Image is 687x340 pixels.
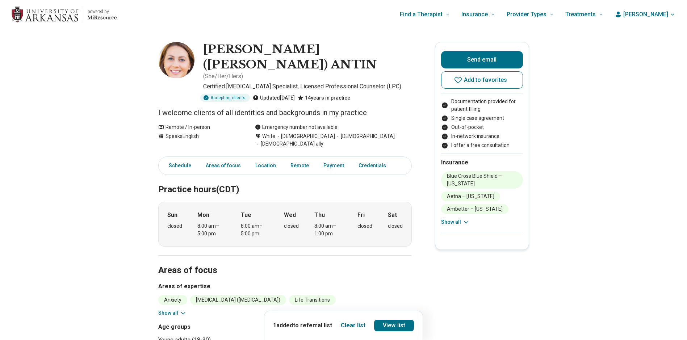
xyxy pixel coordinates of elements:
[167,211,177,219] strong: Sun
[158,323,282,331] h3: Age groups
[190,295,286,305] li: [MEDICAL_DATA] ([MEDICAL_DATA])
[158,133,240,148] div: Speaks English
[298,94,350,102] div: 14 years in practice
[565,9,596,20] span: Treatments
[255,123,338,131] div: Emergency number not available
[160,158,196,173] a: Schedule
[388,211,397,219] strong: Sat
[273,321,332,330] p: 1 added
[158,247,412,277] h2: Areas of focus
[441,98,523,113] li: Documentation provided for patient filling
[441,98,523,149] ul: Payment options
[197,222,225,238] div: 8:00 am – 5:00 pm
[441,218,470,226] button: Show all
[241,222,269,238] div: 8:00 am – 5:00 pm
[357,211,365,219] strong: Fri
[623,10,668,19] span: [PERSON_NAME]
[441,192,500,201] li: Aetna – [US_STATE]
[441,142,523,149] li: I offer a free consultation
[507,9,546,20] span: Provider Types
[241,211,251,219] strong: Tue
[158,42,194,78] img: KATHRYN ANTIN, Certified Eating Disorder Specialist
[158,202,412,247] div: When does the program meet?
[255,140,323,148] span: [DEMOGRAPHIC_DATA] ally
[314,222,342,238] div: 8:00 am – 1:00 pm
[200,94,250,102] div: Accepting clients
[441,123,523,131] li: Out-of-pocket
[275,133,335,140] span: [DEMOGRAPHIC_DATA]
[201,158,245,173] a: Areas of focus
[354,158,395,173] a: Credentials
[441,204,508,214] li: Ambetter – [US_STATE]
[158,282,412,291] h3: Areas of expertise
[289,295,336,305] li: Life Transitions
[441,71,523,89] button: Add to favorites
[314,211,325,219] strong: Thu
[388,222,403,230] div: closed
[461,9,488,20] span: Insurance
[12,3,117,26] a: Home page
[158,166,412,196] h2: Practice hours (CDT)
[286,158,313,173] a: Remote
[293,322,332,329] span: to referral list
[158,123,240,131] div: Remote / In-person
[158,309,187,317] button: Show all
[441,171,523,189] li: Blue Cross Blue Shield – [US_STATE]
[441,133,523,140] li: In-network insurance
[374,320,414,331] a: View list
[284,222,299,230] div: closed
[341,321,365,330] button: Clear list
[203,42,412,72] h1: [PERSON_NAME] ([PERSON_NAME]) ANTIN
[319,158,348,173] a: Payment
[88,9,117,14] p: powered by
[167,222,182,230] div: closed
[203,72,243,81] p: ( She/Her/Hers )
[441,158,523,167] h2: Insurance
[251,158,280,173] a: Location
[335,133,395,140] span: [DEMOGRAPHIC_DATA]
[284,211,296,219] strong: Wed
[441,114,523,122] li: Single case agreement
[615,10,675,19] button: [PERSON_NAME]
[197,211,209,219] strong: Mon
[262,133,275,140] span: White
[253,94,295,102] div: Updated [DATE]
[158,295,187,305] li: Anxiety
[441,51,523,68] button: Send email
[357,222,372,230] div: closed
[203,82,412,91] p: Certified [MEDICAL_DATA] Specialist, Licensed Professional Counselor (LPC)
[158,108,412,118] p: I welcome clients of all identities and backgrounds in my practice
[464,77,507,83] span: Add to favorites
[400,9,443,20] span: Find a Therapist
